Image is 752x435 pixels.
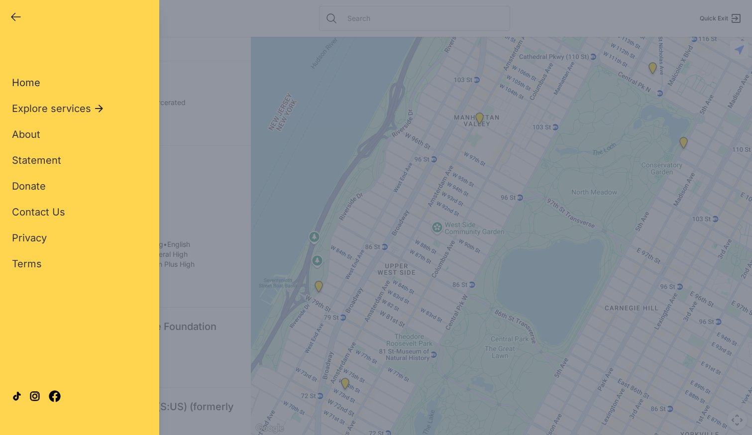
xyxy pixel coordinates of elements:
[12,154,61,166] span: Statement
[12,257,42,271] a: Terms
[12,179,46,193] a: Donate
[12,102,105,115] button: Explore services
[12,205,65,219] a: Contact Us
[12,77,40,89] span: Home
[12,153,61,167] a: Statement
[12,258,42,270] span: Terms
[12,206,65,218] span: Contact Us
[12,127,40,141] a: About
[12,102,91,115] span: Explore services
[12,232,47,244] span: Privacy
[12,231,47,245] a: Privacy
[12,76,40,90] a: Home
[12,128,40,140] span: About
[12,180,46,192] span: Donate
